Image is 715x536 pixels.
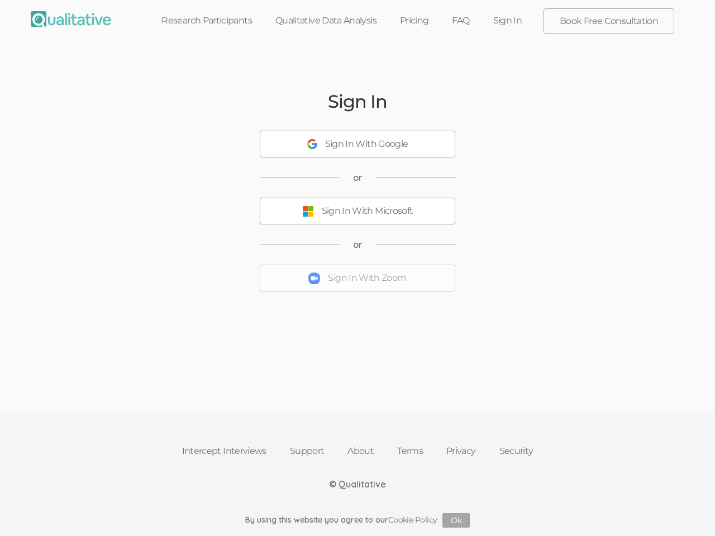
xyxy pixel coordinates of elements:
[388,8,441,33] a: Pricing
[435,439,488,463] a: Privacy
[488,439,545,463] a: Security
[31,11,111,27] img: Qualitative
[260,198,455,224] button: Sign In With Microsoft
[353,171,363,184] span: or
[260,131,455,157] button: Sign In With Google
[482,8,534,33] a: Sign In
[245,513,470,528] div: By using this website you agree to our
[442,513,470,528] button: Ok
[260,265,455,291] button: Sign In With Zoom
[329,478,386,491] div: © Qualitative
[385,439,435,463] a: Terms
[322,205,413,218] div: Sign In With Microsoft
[328,92,387,111] h2: Sign In
[388,515,437,525] a: Cookie Policy
[544,9,674,33] a: Book Free Consultation
[659,482,715,536] iframe: Chat Widget
[353,238,363,251] span: or
[264,8,388,33] a: Qualitative Data Analysis
[170,439,278,463] a: Intercept Interviews
[150,8,264,33] a: Research Participants
[328,272,406,285] div: Sign In With Zoom
[325,138,408,151] div: Sign In With Google
[308,272,320,284] img: Sign In With Zoom
[302,205,314,217] img: Sign In With Microsoft
[307,139,317,149] img: Sign In With Google
[278,439,336,463] a: Support
[336,439,385,463] a: About
[440,8,481,33] a: FAQ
